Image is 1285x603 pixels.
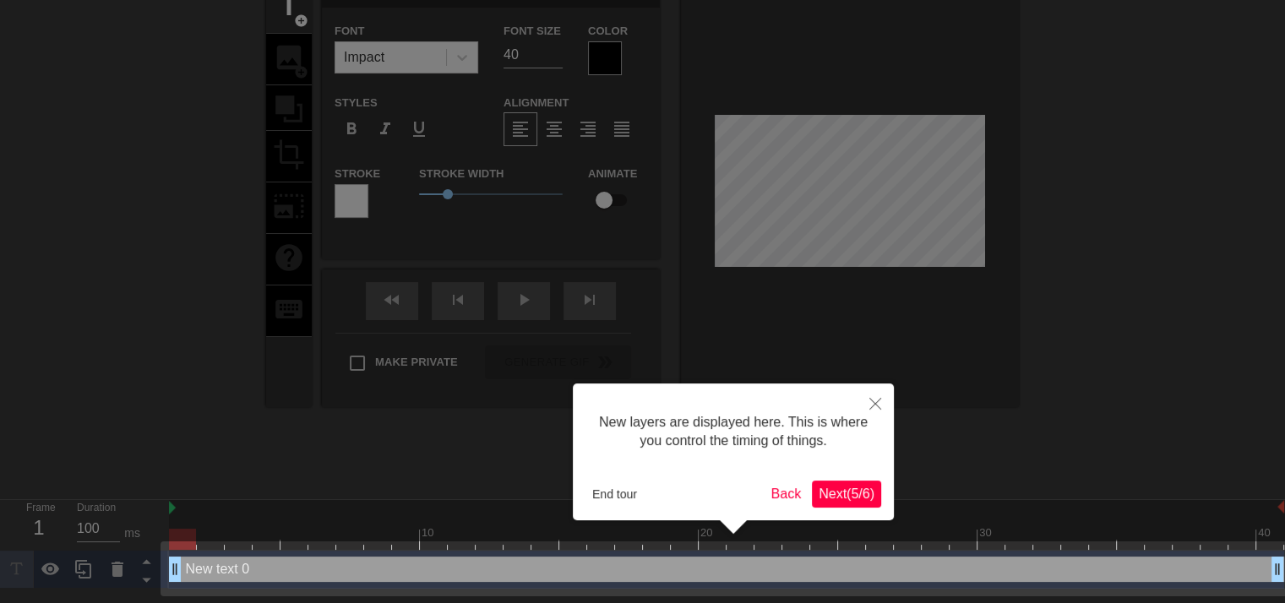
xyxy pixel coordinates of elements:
span: Next ( 5 / 6 ) [819,486,874,501]
div: New layers are displayed here. This is where you control the timing of things. [585,396,881,468]
button: Close [857,383,894,422]
button: Next [812,481,881,508]
button: End tour [585,481,644,507]
button: Back [765,481,809,508]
